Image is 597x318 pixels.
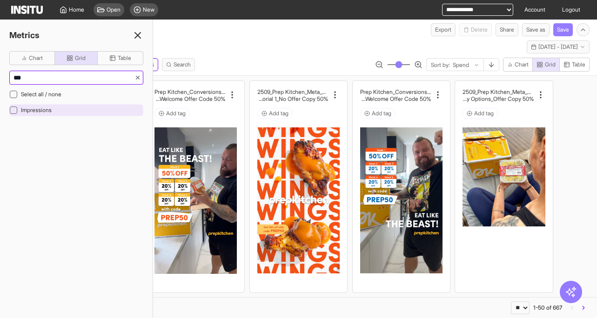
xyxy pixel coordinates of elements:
span: New [143,6,154,13]
span: [DATE] - [DATE] [538,43,578,51]
div: 2509_Prep Kitchen_Meta_Conversions_Advantage Shopping Ambassadors_Video_Partnership Ads_SLP_Curry... [463,88,534,102]
span: Add tag [166,110,186,117]
div: 1-50 of 667 [533,304,562,311]
button: Search [162,58,195,71]
h2: adors_Video_Partnership Ads_SLP_Curry Options_Offer Copy 50% [463,95,534,102]
span: You cannot delete a preset report. [459,23,492,36]
h2: Prep Kitchen_Conversions_Advantage Shopping_Static Ed [360,88,431,95]
h2: Prep Kitchen_Conversions_Advantage Shopping_Static Ed [154,88,226,95]
button: Add tag [154,108,190,119]
button: Grid [532,58,560,72]
span: Table [118,54,131,62]
button: Table [97,51,143,65]
div: 2509_Prep Kitchen_Meta_Conversions_Advantage Shopping_Static_PK Content_None_Wings Editorial 1_No... [257,88,329,102]
span: Impressions [21,106,52,113]
button: Save as [522,23,550,36]
button: Grid [54,51,98,65]
span: Open [107,6,121,13]
h2: die Hall [DATE]_Brand Copy _Welcome Offer Code 50% [154,95,226,102]
button: Delete [459,23,492,36]
button: Add tag [257,108,293,119]
span: Grid [545,61,556,68]
span: Add tag [474,110,494,117]
button: Save [553,23,573,36]
span: Grid [75,54,86,62]
h2: 2509_Prep Kitchen_Meta_Conversions_Advantage Shopping Ambass [463,88,534,95]
span: Chart [29,54,43,62]
h2: 2509_Prep Kitchen_Meta_Conversions_Advantage Shopping_St [257,88,329,95]
span: Sort by: [431,61,450,69]
span: Chart [515,61,529,68]
span: Impressions [21,106,52,114]
h2: die Hall [DATE]_Brand Copy _Welcome Offer Code 50% [360,95,431,102]
span: Search [174,61,191,68]
span: Add tag [372,110,391,117]
button: Add tag [360,108,396,119]
button: Chart [503,58,533,72]
button: Table [559,58,590,72]
span: Home [69,6,84,13]
img: Logo [11,6,43,14]
span: Table [572,61,585,68]
span: Add tag [269,110,288,117]
h2: atic_PK Content_None_Wings Editorial 1_No Offer Copy 50% [257,95,329,102]
button: Add tag [463,108,498,119]
div: Prep Kitchen_Conversions_Advantage Shopping_Static Eddie Hall 2 July 25_Brand Copy _Welcome Offer... [154,88,226,102]
span: Select all / none [21,91,61,98]
div: Prep Kitchen_Conversions_Advantage Shopping_Static Eddie Hall 1 July 25_Brand Copy _Welcome Offer... [360,88,431,102]
button: Share [496,23,518,36]
button: Export [431,23,456,36]
h2: Metrics [9,29,40,42]
button: [DATE] - [DATE] [527,40,590,53]
button: Chart [9,51,55,65]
